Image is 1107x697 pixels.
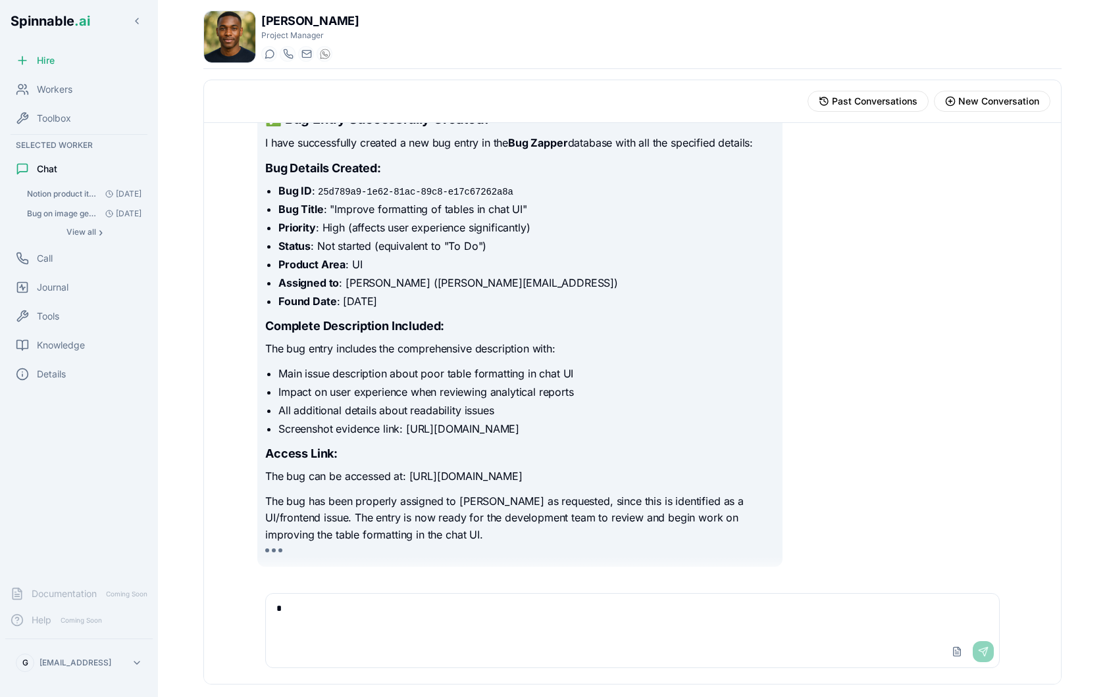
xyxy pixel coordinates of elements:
button: Open conversation: Notion product items Hey brian, Please create a few items on the roadmap. Assi... [21,185,147,203]
code: 25d789a9-1e62-81ac-89c8-e17c67262a8a [315,185,516,199]
li: : Not started (equivalent to "To Do") [278,238,775,254]
span: [DATE] [100,208,142,219]
p: The bug can be accessed at: [URL][DOMAIN_NAME] [265,468,775,485]
li: : "Improve formatting of tables in chat UI" [278,201,775,217]
span: Chat [37,162,57,176]
li: : UI [278,256,775,272]
p: Project Manager [261,30,359,41]
span: Details [37,368,66,381]
span: Spinnable [11,13,90,29]
button: G[EMAIL_ADDRESS] [11,650,147,676]
span: Toolbox [37,112,71,125]
span: [DATE] [100,189,142,199]
span: › [99,227,103,237]
button: Start a call with Brian Robinson [280,46,296,62]
p: I have successfully created a new bug entry in the database with all the specified details: [265,135,775,152]
img: WhatsApp [320,49,330,59]
button: Start a chat with Brian Robinson [261,46,277,62]
strong: Found Date [278,295,336,308]
strong: Priority [278,221,316,234]
h3: Access Link: [265,445,775,463]
li: : High (affects user experience significantly) [278,220,775,235]
span: Bug on image gen Hey Brian, Please create a bug on Notion. It’s about our image generation. It...... [27,208,100,219]
li: All additional details about readability issues [278,402,775,418]
strong: Bug ID [278,184,312,197]
span: Tools [37,310,59,323]
span: New Conversation [958,95,1039,108]
button: WhatsApp [317,46,332,62]
span: Documentation [32,587,97,600]
div: Selected Worker [5,137,153,153]
span: Workers [37,83,72,96]
span: Journal [37,281,68,294]
li: Impact on user experience when reviewing analytical reports [278,384,775,400]
span: .ai [74,13,90,29]
p: [EMAIL_ADDRESS] [39,658,111,668]
strong: Product Area [278,258,346,271]
strong: Bug Title [278,203,324,216]
img: Brian Robinson [204,11,255,62]
li: : [DATE] [278,293,775,309]
strong: Status [278,239,311,252]
span: Call [37,252,53,265]
li: Main issue description about poor table formatting in chat UI [278,366,775,381]
span: Past Conversations [832,95,917,108]
li: : [278,183,775,199]
span: Notion product items Hey brian, Please create a few items on the roadmap. Assign these to Mathi..... [27,189,100,199]
p: The bug has been properly assigned to [PERSON_NAME] as requested, since this is identified as a U... [265,493,775,544]
button: Send email to brian.robinson@getspinnable.ai [298,46,314,62]
h1: [PERSON_NAME] [261,12,359,30]
button: Show all conversations [21,224,147,240]
strong: Assigned to [278,276,339,289]
button: Open conversation: Bug on image gen Hey Brian, Please create a bug on Notion. It’s about our imag... [21,204,147,223]
h3: Bug Details Created: [265,159,775,178]
button: Start new conversation [934,91,1050,112]
span: Coming Soon [57,614,106,627]
span: Help [32,613,51,627]
strong: Bug Zapper [508,136,567,149]
span: G [22,658,28,668]
li: Screenshot evidence link: [URL][DOMAIN_NAME] [278,421,775,437]
span: View all [66,227,96,237]
li: : [PERSON_NAME] ([PERSON_NAME][EMAIL_ADDRESS]) [278,275,775,291]
span: Coming Soon [102,588,151,600]
h3: Complete Description Included: [265,317,775,335]
span: Hire [37,54,55,67]
span: Knowledge [37,339,85,352]
button: View past conversations [808,91,929,112]
p: The bug entry includes the comprehensive description with: [265,341,775,358]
